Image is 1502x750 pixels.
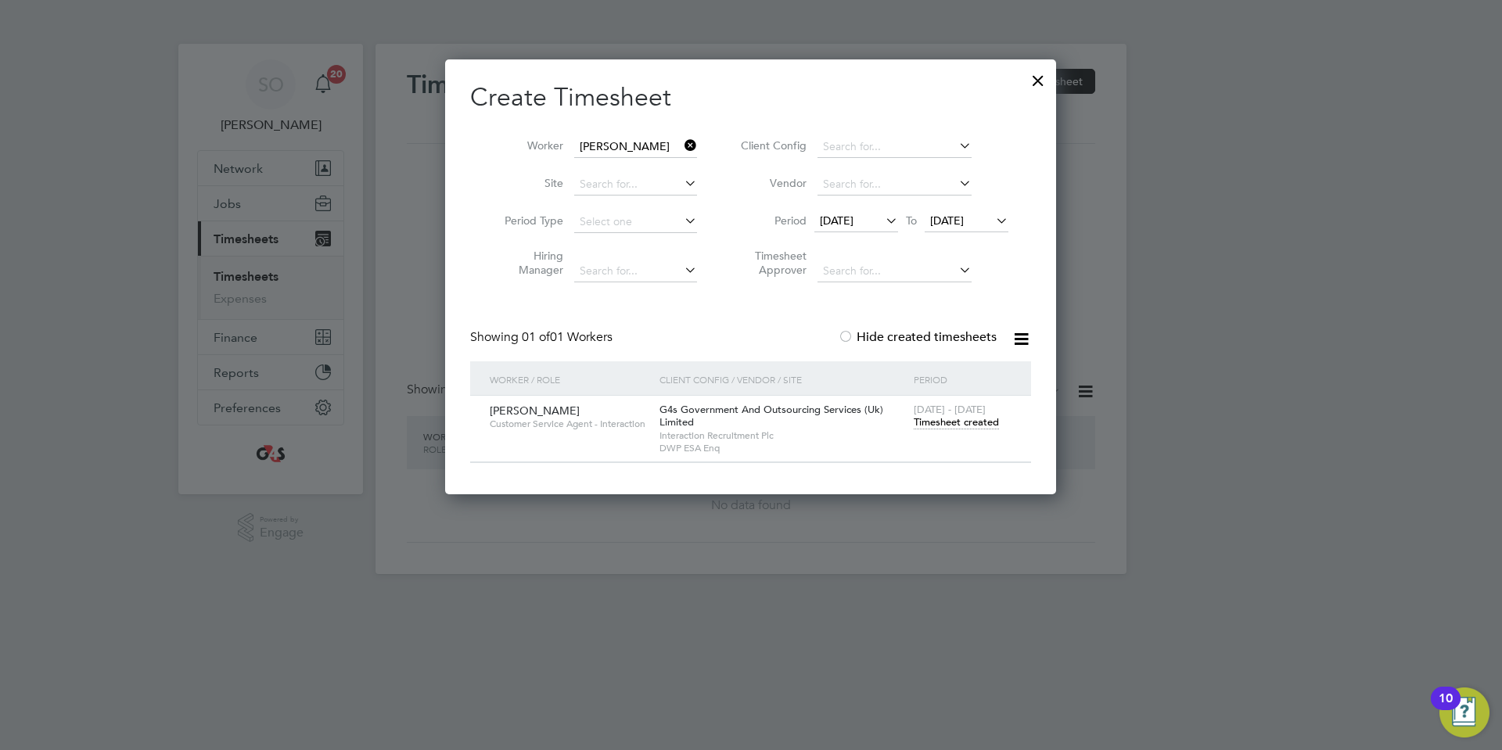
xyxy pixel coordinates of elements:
[574,136,697,158] input: Search for...
[736,138,807,153] label: Client Config
[838,329,997,345] label: Hide created timesheets
[470,329,616,346] div: Showing
[914,415,999,429] span: Timesheet created
[930,214,964,228] span: [DATE]
[817,260,972,282] input: Search for...
[901,210,922,231] span: To
[659,403,883,429] span: G4s Government And Outsourcing Services (Uk) Limited
[470,81,1031,114] h2: Create Timesheet
[914,403,986,416] span: [DATE] - [DATE]
[522,329,550,345] span: 01 of
[493,249,563,277] label: Hiring Manager
[493,214,563,228] label: Period Type
[659,429,906,442] span: Interaction Recruitment Plc
[490,404,580,418] span: [PERSON_NAME]
[659,442,906,454] span: DWP ESA Enq
[486,361,656,397] div: Worker / Role
[574,211,697,233] input: Select one
[910,361,1015,397] div: Period
[493,138,563,153] label: Worker
[736,214,807,228] label: Period
[656,361,910,397] div: Client Config / Vendor / Site
[522,329,613,345] span: 01 Workers
[574,260,697,282] input: Search for...
[817,136,972,158] input: Search for...
[490,418,648,430] span: Customer Service Agent - Interaction
[1439,687,1489,737] button: Open Resource Center, 10 new notifications
[574,174,697,196] input: Search for...
[817,174,972,196] input: Search for...
[736,176,807,190] label: Vendor
[1439,698,1453,719] div: 10
[820,214,853,228] span: [DATE]
[493,176,563,190] label: Site
[736,249,807,277] label: Timesheet Approver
